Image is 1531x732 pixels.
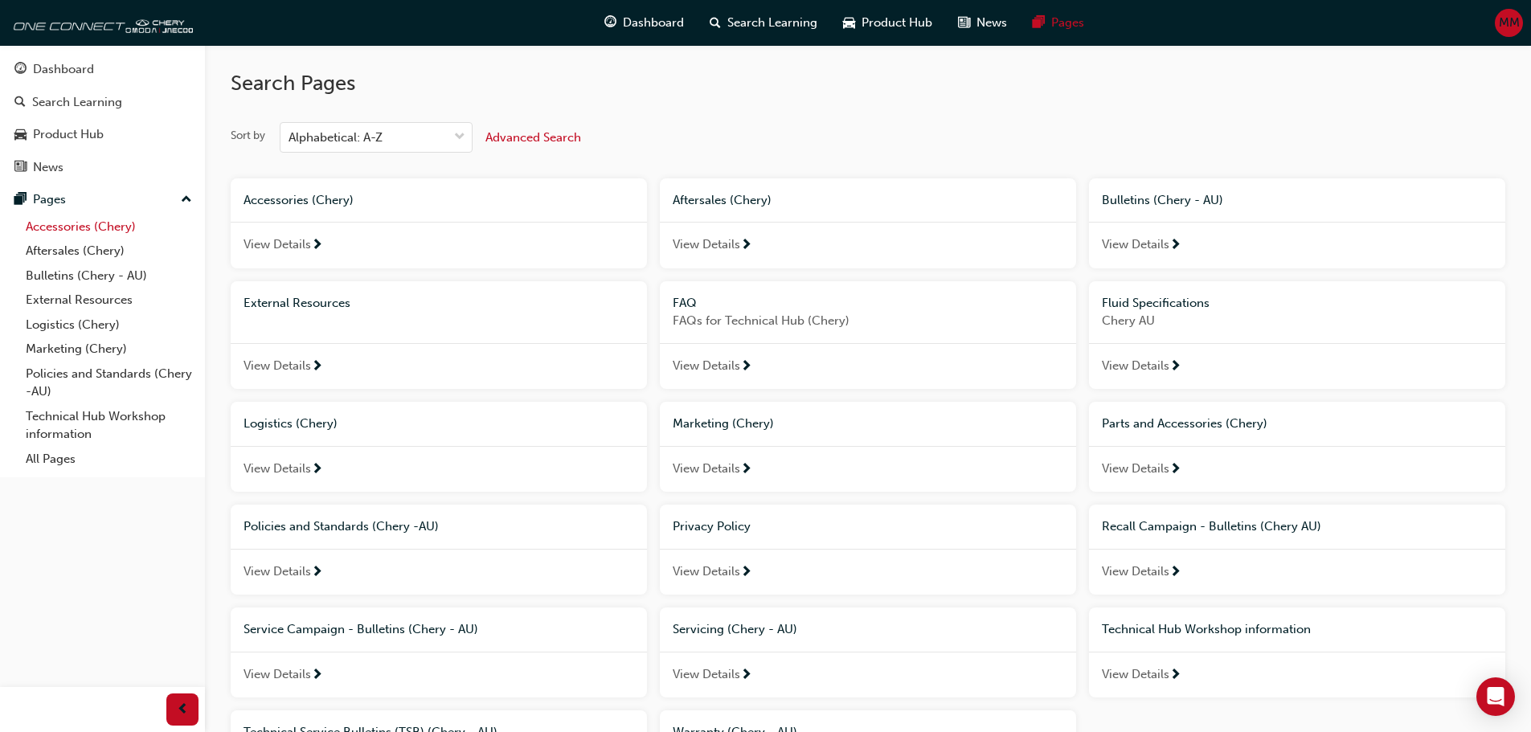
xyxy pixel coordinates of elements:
[8,6,193,39] img: oneconnect
[244,296,350,310] span: External Resources
[1169,463,1181,477] span: next-icon
[740,360,752,374] span: next-icon
[673,665,740,684] span: View Details
[862,14,932,32] span: Product Hub
[673,519,751,534] span: Privacy Policy
[1033,13,1045,33] span: pages-icon
[231,178,647,268] a: Accessories (Chery)View Details
[19,404,199,447] a: Technical Hub Workshop information
[19,362,199,404] a: Policies and Standards (Chery -AU)
[660,607,1076,697] a: Servicing (Chery - AU)View Details
[244,357,311,375] span: View Details
[19,215,199,239] a: Accessories (Chery)
[6,185,199,215] button: Pages
[14,63,27,77] span: guage-icon
[1476,677,1515,716] div: Open Intercom Messenger
[740,669,752,683] span: next-icon
[6,55,199,84] a: Dashboard
[1051,14,1084,32] span: Pages
[19,239,199,264] a: Aftersales (Chery)
[1089,402,1505,492] a: Parts and Accessories (Chery)View Details
[1102,312,1492,330] span: Chery AU
[660,281,1076,390] a: FAQFAQs for Technical Hub (Chery)View Details
[1089,607,1505,697] a: Technical Hub Workshop informationView Details
[6,120,199,149] a: Product Hub
[311,566,323,580] span: next-icon
[244,193,354,207] span: Accessories (Chery)
[740,239,752,253] span: next-icon
[660,505,1076,595] a: Privacy PolicyView Details
[32,93,122,112] div: Search Learning
[710,13,721,33] span: search-icon
[1102,357,1169,375] span: View Details
[19,337,199,362] a: Marketing (Chery)
[976,14,1007,32] span: News
[33,158,63,177] div: News
[244,235,311,254] span: View Details
[454,127,465,148] span: down-icon
[485,122,581,153] button: Advanced Search
[1169,669,1181,683] span: next-icon
[673,296,697,310] span: FAQ
[673,562,740,581] span: View Details
[311,463,323,477] span: next-icon
[311,360,323,374] span: next-icon
[311,669,323,683] span: next-icon
[231,128,265,144] div: Sort by
[1089,281,1505,390] a: Fluid SpecificationsChery AUView Details
[244,460,311,478] span: View Details
[1495,9,1523,37] button: MM
[14,128,27,142] span: car-icon
[244,622,478,636] span: Service Campaign - Bulletins (Chery - AU)
[673,622,797,636] span: Servicing (Chery - AU)
[673,312,1063,330] span: FAQs for Technical Hub (Chery)
[289,129,383,147] div: Alphabetical: A-Z
[727,14,817,32] span: Search Learning
[673,416,774,431] span: Marketing (Chery)
[177,700,189,720] span: prev-icon
[1169,360,1181,374] span: next-icon
[19,288,199,313] a: External Resources
[311,239,323,253] span: next-icon
[958,13,970,33] span: news-icon
[19,264,199,288] a: Bulletins (Chery - AU)
[740,463,752,477] span: next-icon
[181,190,192,211] span: up-icon
[231,71,1505,96] h2: Search Pages
[673,460,740,478] span: View Details
[1089,178,1505,268] a: Bulletins (Chery - AU)View Details
[33,190,66,209] div: Pages
[623,14,684,32] span: Dashboard
[33,125,104,144] div: Product Hub
[1499,14,1520,32] span: MM
[604,13,616,33] span: guage-icon
[6,153,199,182] a: News
[1102,562,1169,581] span: View Details
[1102,519,1321,534] span: Recall Campaign - Bulletins (Chery AU)
[244,562,311,581] span: View Details
[14,96,26,110] span: search-icon
[244,519,439,534] span: Policies and Standards (Chery -AU)
[1089,505,1505,595] a: Recall Campaign - Bulletins (Chery AU)View Details
[1102,235,1169,254] span: View Details
[1102,296,1210,310] span: Fluid Specifications
[231,607,647,697] a: Service Campaign - Bulletins (Chery - AU)View Details
[231,505,647,595] a: Policies and Standards (Chery -AU)View Details
[1102,460,1169,478] span: View Details
[244,665,311,684] span: View Details
[673,193,772,207] span: Aftersales (Chery)
[1102,193,1223,207] span: Bulletins (Chery - AU)
[14,193,27,207] span: pages-icon
[33,60,94,79] div: Dashboard
[673,235,740,254] span: View Details
[660,402,1076,492] a: Marketing (Chery)View Details
[1102,622,1311,636] span: Technical Hub Workshop information
[740,566,752,580] span: next-icon
[14,161,27,175] span: news-icon
[19,447,199,472] a: All Pages
[830,6,945,39] a: car-iconProduct Hub
[485,130,581,145] span: Advanced Search
[1102,416,1267,431] span: Parts and Accessories (Chery)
